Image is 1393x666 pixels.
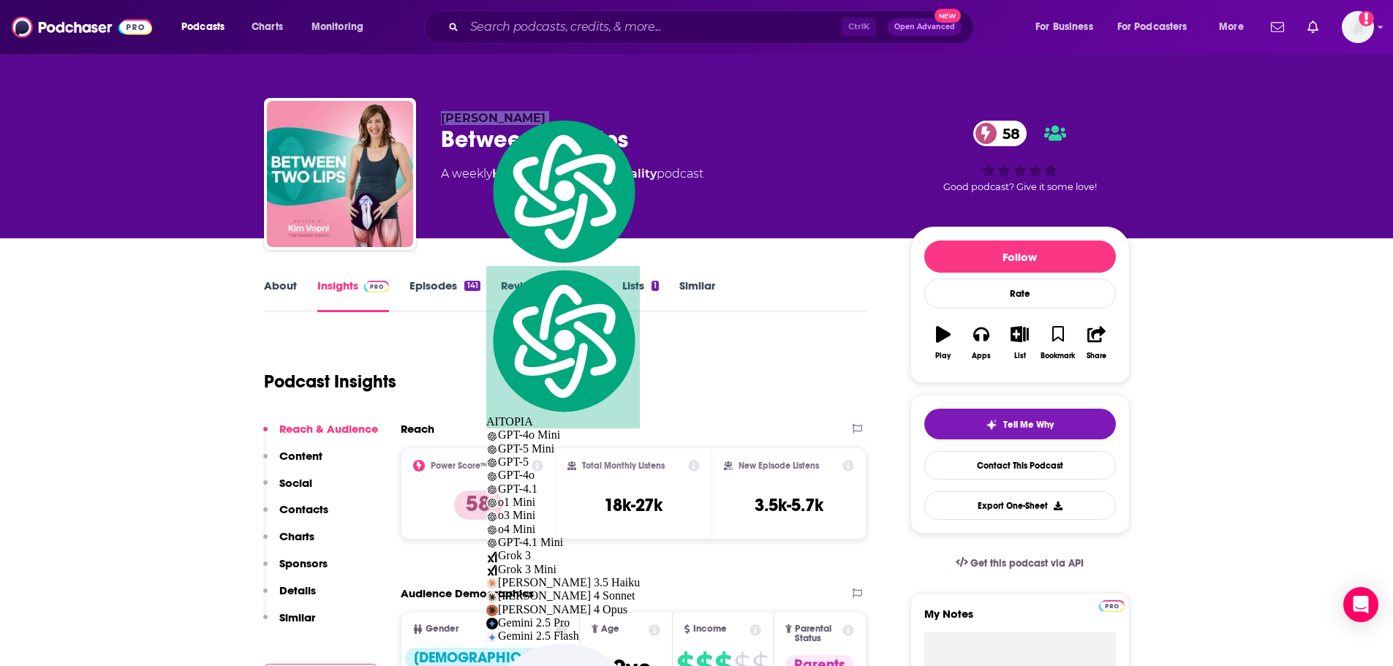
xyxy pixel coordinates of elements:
button: Similar [263,610,315,637]
img: gpt-black.svg [486,471,498,483]
button: Follow [924,241,1116,273]
div: Gemini 2.5 Flash [486,629,640,643]
h2: Reach [401,422,434,436]
div: Share [1087,352,1106,360]
a: Show notifications dropdown [1265,15,1290,39]
button: open menu [301,15,382,39]
a: About [264,279,297,312]
button: Share [1077,317,1115,369]
span: Monitoring [312,17,363,37]
button: open menu [1209,15,1262,39]
p: Social [279,476,312,490]
h1: Podcast Insights [264,371,396,393]
span: For Podcasters [1117,17,1188,37]
img: User Profile [1342,11,1374,43]
div: Open Intercom Messenger [1343,587,1378,622]
button: open menu [1108,15,1209,39]
span: Get this podcast via API [970,557,1084,569]
h2: Power Score™ [431,461,488,471]
div: AITOPIA [486,266,640,429]
button: Apps [962,317,1000,369]
p: Sponsors [279,556,328,570]
img: claude-35-haiku.svg [486,578,498,589]
span: Parental Status [795,624,840,643]
img: tell me why sparkle [986,419,997,431]
img: gpt-black.svg [486,497,498,509]
div: Play [935,352,951,360]
span: Good podcast? Give it some love! [943,181,1097,192]
div: 141 [464,281,480,291]
span: Logged in as Ashley_Beenen [1342,11,1374,43]
p: Charts [279,529,314,543]
svg: Add a profile image [1359,11,1374,26]
span: Podcasts [181,17,224,37]
img: logo.svg [486,116,640,266]
input: Search podcasts, credits, & more... [464,15,842,39]
img: gpt-black.svg [486,457,498,469]
button: tell me why sparkleTell Me Why [924,409,1116,439]
h3: 3.5k-5.7k [755,494,823,516]
button: open menu [1025,15,1111,39]
button: Details [263,583,316,610]
div: A weekly podcast [441,165,703,183]
a: Contact This Podcast [924,451,1116,480]
button: Reach & Audience [263,422,378,449]
span: Income [693,624,727,634]
div: 1 [652,281,659,291]
button: open menu [171,15,244,39]
div: List [1014,352,1026,360]
span: Charts [252,17,283,37]
div: Search podcasts, credits, & more... [438,10,988,44]
a: Show notifications dropdown [1302,15,1324,39]
div: GPT-4.1 [486,483,640,496]
p: Reach & Audience [279,422,378,436]
div: o1 Mini [486,496,640,509]
div: Rate [924,279,1116,309]
p: 58 [454,491,502,520]
a: Get this podcast via API [944,545,1096,581]
span: Tell Me Why [1003,419,1054,431]
div: o4 Mini [486,523,640,536]
button: Play [924,317,962,369]
div: [PERSON_NAME] 4 Opus [486,603,640,616]
div: 58Good podcast? Give it some love! [910,111,1130,202]
img: logo.svg [486,266,640,416]
a: InsightsPodchaser Pro [317,279,390,312]
button: Sponsors [263,556,328,583]
img: claude-35-sonnet.svg [486,591,498,603]
img: Podchaser - Follow, Share and Rate Podcasts [12,13,152,41]
button: Export One-Sheet [924,491,1116,520]
div: GPT-4o [486,469,640,482]
span: Gender [426,624,458,634]
div: GPT-5 Mini [486,442,640,455]
span: More [1219,17,1244,37]
a: Episodes141 [409,279,480,312]
div: GPT-5 [486,455,640,469]
div: Grok 3 Mini [486,563,640,576]
button: Show profile menu [1342,11,1374,43]
img: gpt-black.svg [486,444,498,455]
label: My Notes [924,607,1116,632]
span: Ctrl K [842,18,876,37]
span: Open Advanced [894,23,955,31]
img: gemini-15-pro.svg [486,618,498,629]
img: claude-35-opus.svg [486,605,498,616]
div: [PERSON_NAME] 3.5 Haiku [486,576,640,589]
p: Contacts [279,502,328,516]
img: gpt-black.svg [486,524,498,536]
button: Social [263,476,312,503]
img: gpt-black.svg [486,484,498,496]
button: Charts [263,529,314,556]
button: Content [263,449,322,476]
div: Grok 3 [486,549,640,562]
a: Pro website [1099,598,1125,612]
p: Similar [279,610,315,624]
img: gpt-black.svg [486,511,498,523]
span: 58 [988,121,1027,146]
p: Details [279,583,316,597]
span: [PERSON_NAME] [441,111,546,125]
p: Content [279,449,322,463]
div: GPT-4.1 Mini [486,536,640,549]
img: Between Two Lips [267,101,413,247]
